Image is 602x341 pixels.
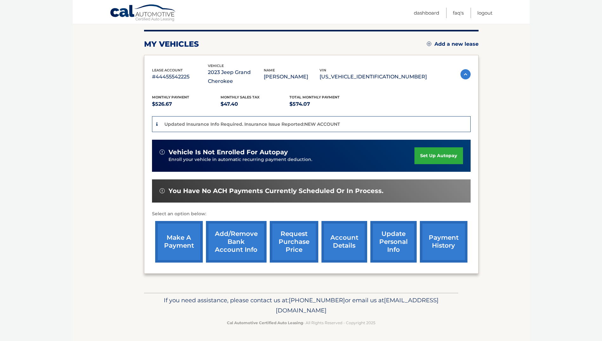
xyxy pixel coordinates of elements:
[164,121,340,127] p: Updated Insurance Info Required. Insurance Issue Reported:NEW ACCOUNT
[414,8,439,18] a: Dashboard
[289,297,345,304] span: [PHONE_NUMBER]
[477,8,493,18] a: Logout
[289,100,358,109] p: $574.07
[264,68,275,72] span: name
[270,221,318,263] a: request purchase price
[206,221,267,263] a: Add/Remove bank account info
[320,68,326,72] span: vin
[208,68,264,86] p: 2023 Jeep Grand Cherokee
[320,72,427,81] p: [US_VEHICLE_IDENTIFICATION_NUMBER]
[152,95,189,99] span: Monthly Payment
[420,221,467,263] a: payment history
[427,42,431,46] img: add.svg
[144,39,199,49] h2: my vehicles
[227,320,303,325] strong: Cal Automotive Certified Auto Leasing
[370,221,417,263] a: update personal info
[460,69,471,79] img: accordion-active.svg
[152,100,221,109] p: $526.67
[160,150,165,155] img: alert-white.svg
[169,187,383,195] span: You have no ACH payments currently scheduled or in process.
[414,147,463,164] a: set up autopay
[221,100,289,109] p: $47.40
[110,4,176,23] a: Cal Automotive
[208,64,224,68] span: vehicle
[169,148,288,156] span: vehicle is not enrolled for autopay
[169,156,415,163] p: Enroll your vehicle in automatic recurring payment deduction.
[453,8,464,18] a: FAQ's
[160,188,165,193] img: alert-white.svg
[221,95,260,99] span: Monthly sales Tax
[152,72,208,81] p: #44455542225
[289,95,340,99] span: Total Monthly Payment
[148,295,454,316] p: If you need assistance, please contact us at: or email us at
[427,41,479,47] a: Add a new lease
[321,221,367,263] a: account details
[152,68,183,72] span: lease account
[264,72,320,81] p: [PERSON_NAME]
[155,221,203,263] a: make a payment
[152,210,471,218] p: Select an option below:
[148,319,454,326] p: - All Rights Reserved - Copyright 2025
